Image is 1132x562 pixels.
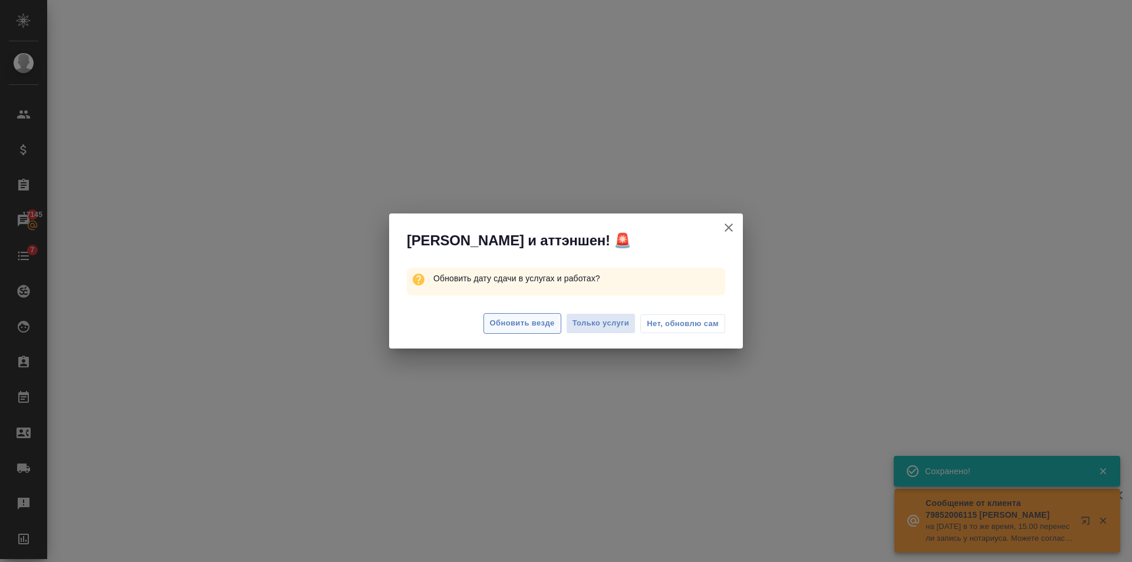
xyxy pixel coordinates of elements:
p: Обновить дату сдачи в услугах и работах? [433,268,725,289]
span: [PERSON_NAME] и аттэншен! 🚨 [407,231,631,250]
span: Только услуги [572,317,630,330]
span: Обновить везде [490,317,555,330]
button: Только услуги [566,313,636,334]
span: Нет, обновлю сам [647,318,719,330]
button: Нет, обновлю сам [640,314,725,333]
button: Обновить везде [483,313,561,334]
